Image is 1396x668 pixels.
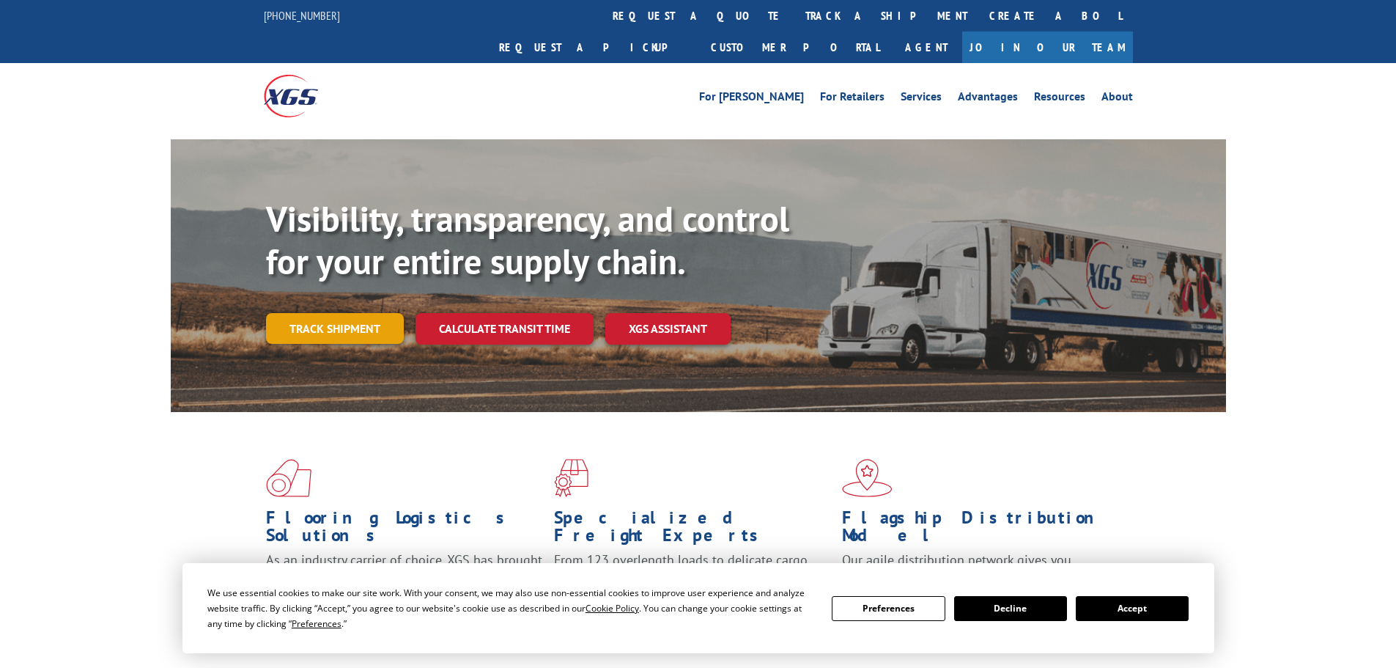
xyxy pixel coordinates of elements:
[954,596,1067,621] button: Decline
[182,563,1214,653] div: Cookie Consent Prompt
[266,509,543,551] h1: Flooring Logistics Solutions
[266,313,404,344] a: Track shipment
[842,551,1112,586] span: Our agile distribution network gives you nationwide inventory management on demand.
[554,509,831,551] h1: Specialized Freight Experts
[832,596,945,621] button: Preferences
[958,91,1018,107] a: Advantages
[700,32,890,63] a: Customer Portal
[554,459,588,497] img: xgs-icon-focused-on-flooring-red
[699,91,804,107] a: For [PERSON_NAME]
[264,8,340,23] a: [PHONE_NUMBER]
[962,32,1133,63] a: Join Our Team
[1101,91,1133,107] a: About
[488,32,700,63] a: Request a pickup
[554,551,831,617] p: From 123 overlength loads to delicate cargo, our experienced staff knows the best way to move you...
[1034,91,1085,107] a: Resources
[842,509,1119,551] h1: Flagship Distribution Model
[1076,596,1189,621] button: Accept
[266,196,789,284] b: Visibility, transparency, and control for your entire supply chain.
[416,313,594,345] a: Calculate transit time
[901,91,942,107] a: Services
[890,32,962,63] a: Agent
[842,459,893,497] img: xgs-icon-flagship-distribution-model-red
[207,585,814,631] div: We use essential cookies to make our site work. With your consent, we may also use non-essential ...
[605,313,731,345] a: XGS ASSISTANT
[586,602,639,614] span: Cookie Policy
[292,617,341,630] span: Preferences
[820,91,884,107] a: For Retailers
[266,551,542,603] span: As an industry carrier of choice, XGS has brought innovation and dedication to flooring logistics...
[266,459,311,497] img: xgs-icon-total-supply-chain-intelligence-red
